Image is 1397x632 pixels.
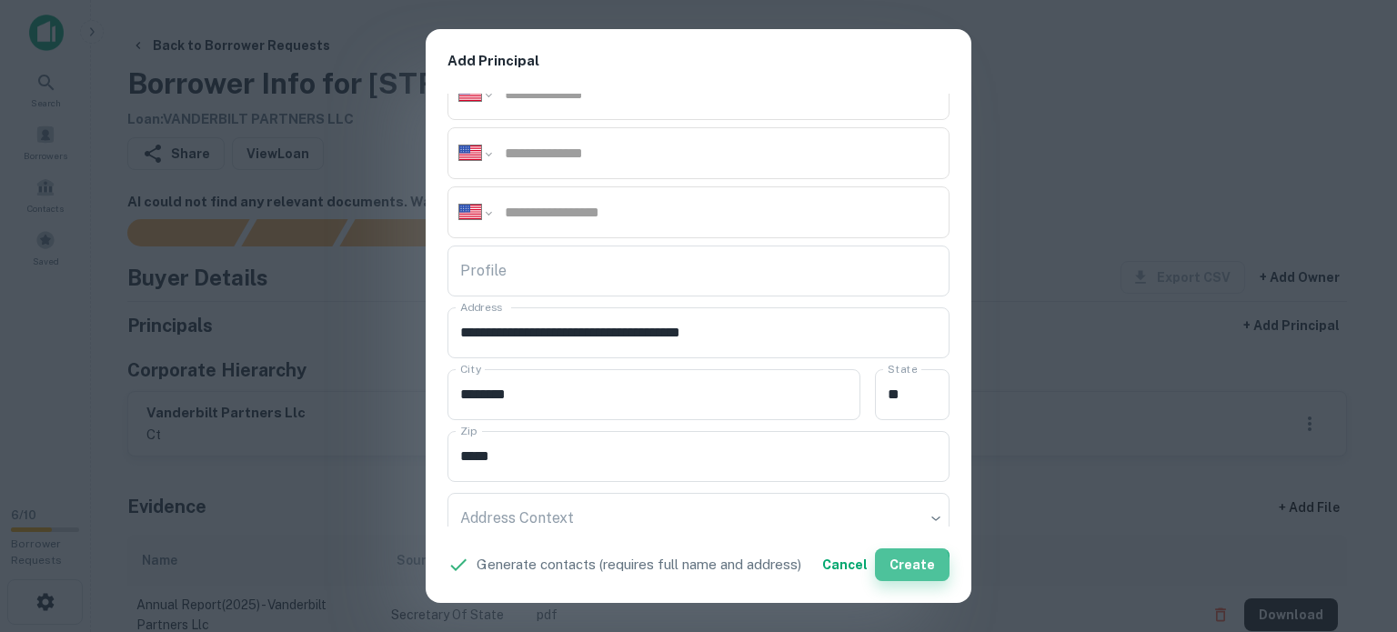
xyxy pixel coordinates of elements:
button: Create [875,548,950,581]
h2: Add Principal [426,29,971,94]
p: Generate contacts (requires full name and address) [477,554,801,576]
label: State [888,361,917,376]
iframe: Chat Widget [1306,487,1397,574]
label: Address [460,299,502,315]
button: Cancel [815,548,875,581]
label: City [460,361,481,376]
label: Zip [460,423,477,438]
div: ​ [447,493,950,544]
